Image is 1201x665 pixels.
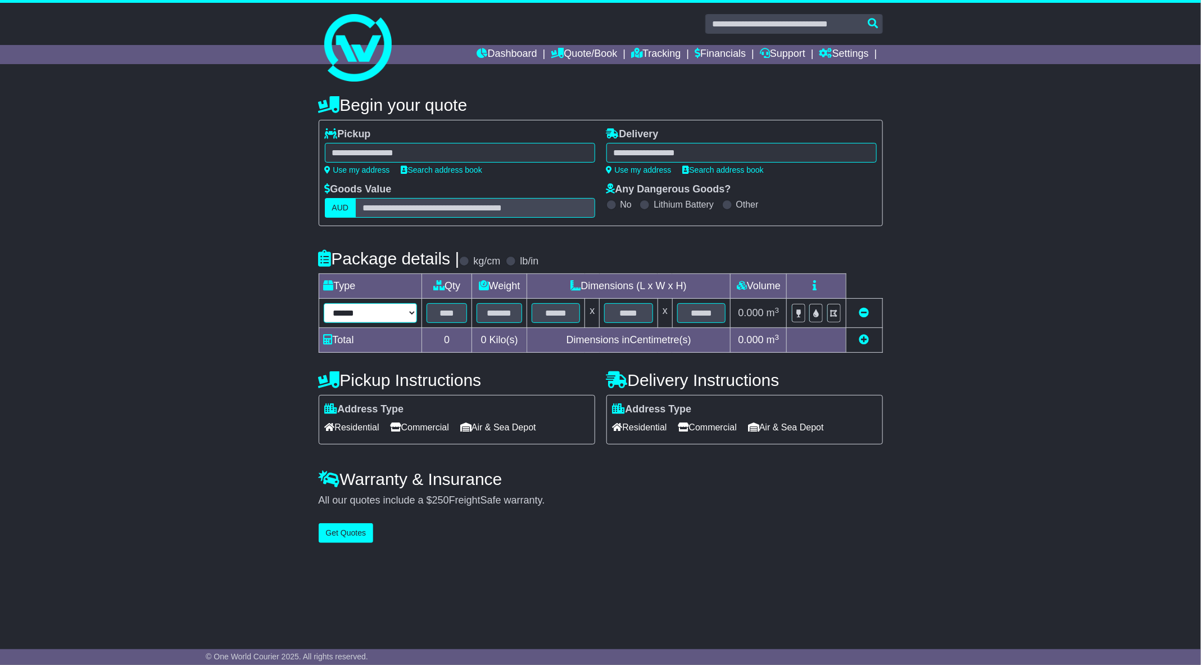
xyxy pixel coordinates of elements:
[738,307,764,318] span: 0.000
[325,183,392,196] label: Goods Value
[658,299,672,328] td: x
[319,274,422,299] td: Type
[631,45,681,64] a: Tracking
[206,652,368,661] span: © One World Courier 2025. All rights reserved.
[391,419,449,436] span: Commercial
[731,274,787,299] td: Volume
[736,199,759,210] label: Other
[325,403,404,416] label: Address Type
[620,199,632,210] label: No
[738,334,764,345] span: 0.000
[527,328,731,353] td: Dimensions in Centimetre(s)
[460,419,536,436] span: Air & Sea Depot
[760,45,805,64] a: Support
[520,255,538,268] label: lb/in
[319,328,422,353] td: Total
[319,249,460,268] h4: Package details |
[859,334,869,345] a: Add new item
[606,128,659,141] label: Delivery
[319,523,374,543] button: Get Quotes
[325,419,379,436] span: Residential
[319,470,883,488] h4: Warranty & Insurance
[473,255,500,268] label: kg/cm
[767,334,779,345] span: m
[422,274,472,299] td: Qty
[422,328,472,353] td: 0
[401,165,482,174] a: Search address book
[775,306,779,314] sup: 3
[695,45,746,64] a: Financials
[319,495,883,507] div: All our quotes include a $ FreightSafe warranty.
[606,165,672,174] a: Use my address
[472,328,527,353] td: Kilo(s)
[654,199,714,210] label: Lithium Battery
[325,165,390,174] a: Use my address
[319,96,883,114] h4: Begin your quote
[613,419,667,436] span: Residential
[775,333,779,342] sup: 3
[325,128,371,141] label: Pickup
[325,198,356,218] label: AUD
[551,45,617,64] a: Quote/Book
[613,403,692,416] label: Address Type
[767,307,779,318] span: m
[481,334,487,345] span: 0
[472,274,527,299] td: Weight
[819,45,869,64] a: Settings
[678,419,737,436] span: Commercial
[606,371,883,389] h4: Delivery Instructions
[585,299,600,328] td: x
[606,183,731,196] label: Any Dangerous Goods?
[859,307,869,318] a: Remove this item
[477,45,537,64] a: Dashboard
[432,495,449,506] span: 250
[748,419,824,436] span: Air & Sea Depot
[683,165,764,174] a: Search address book
[527,274,731,299] td: Dimensions (L x W x H)
[319,371,595,389] h4: Pickup Instructions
